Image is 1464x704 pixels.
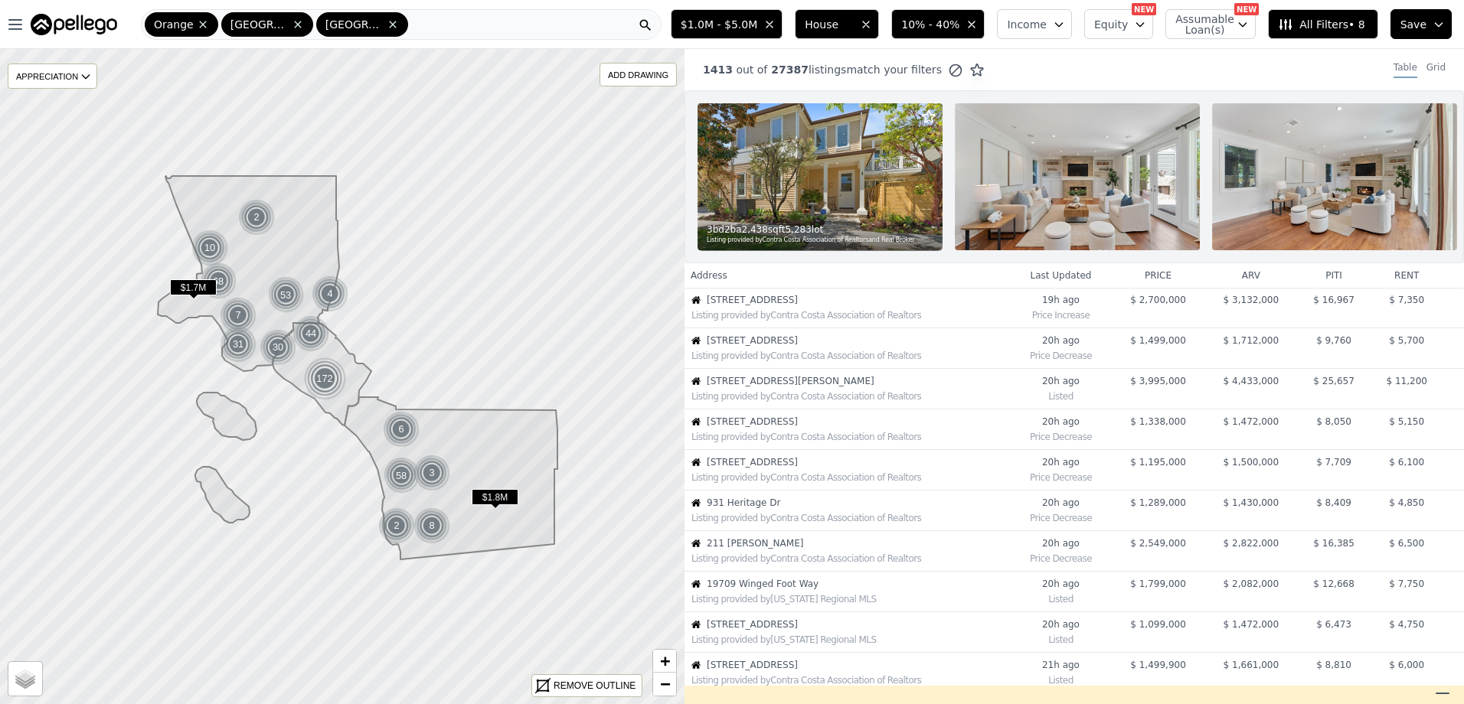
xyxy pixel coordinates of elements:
[1313,295,1354,305] span: $ 16,967
[691,620,701,629] img: House
[303,357,348,400] img: g4.png
[1316,619,1351,630] span: $ 6,473
[1016,306,1106,321] div: Price Increase
[220,297,257,334] img: g1.png
[1390,9,1452,39] button: Save
[266,275,306,315] img: g2.png
[691,593,1009,605] div: Listing provided by [US_STATE] Regional MLS
[413,507,451,544] img: g1.png
[1016,590,1106,605] div: Listed
[1130,295,1186,305] span: $ 2,700,000
[653,673,676,696] a: Zoom out
[707,294,1009,306] span: [STREET_ADDRESS]
[312,275,349,312] img: g1.png
[685,62,985,78] div: out of listings
[1389,457,1424,468] span: $ 6,100
[891,9,985,39] button: 10% - 40%
[1212,103,1457,250] img: Property Photo 3
[1426,61,1446,78] div: Grid
[785,223,811,236] span: 5,283
[691,539,701,548] img: House
[1175,14,1224,35] span: Assumable Loan(s)
[671,9,783,39] button: $1.0M - $5.0M
[260,329,296,366] div: 30
[707,416,1009,428] span: [STREET_ADDRESS]
[1298,263,1371,288] th: piti
[846,62,942,77] span: match your filters
[1130,660,1186,670] span: $ 1,499,900
[1016,347,1106,362] div: Price Decrease
[707,618,1009,631] span: [STREET_ADDRESS]
[1130,416,1186,427] span: $ 1,338,000
[1278,17,1364,32] span: All Filters • 8
[691,660,701,670] img: House
[1165,9,1256,39] button: Assumable Loan(s)
[1132,3,1156,15] div: NEW
[691,512,1009,524] div: Listing provided by Contra Costa Association of Realtors
[472,489,518,505] span: $1.8M
[1016,509,1106,524] div: Price Decrease
[1130,538,1186,549] span: $ 2,549,000
[1371,263,1443,288] th: rent
[1016,334,1106,347] time: 2025-08-14 02:06
[955,103,1200,250] img: Property Photo 2
[653,650,676,673] a: Zoom in
[691,634,1009,646] div: Listing provided by [US_STATE] Regional MLS
[1387,376,1427,386] span: $ 11,200
[691,458,701,467] img: House
[383,411,420,448] div: 6
[691,336,701,345] img: House
[238,199,275,236] div: 2
[691,295,701,305] img: House
[1084,9,1153,39] button: Equity
[1224,619,1279,630] span: $ 1,472,000
[691,552,1009,565] div: Listing provided by Contra Costa Association of Realtors
[707,537,1009,549] span: 211 [PERSON_NAME]
[1204,263,1297,288] th: arv
[238,199,276,236] img: g1.png
[1016,631,1106,646] div: Listed
[325,17,384,32] span: [GEOGRAPHIC_DATA]
[742,223,768,236] span: 2,438
[199,262,239,301] img: g2.png
[660,674,670,693] span: −
[1224,497,1279,508] span: $ 1,430,000
[1313,579,1354,589] span: $ 12,668
[901,17,959,32] span: 10% - 40%
[1016,659,1106,671] time: 2025-08-14 01:00
[260,329,297,366] img: g1.png
[767,64,809,76] span: 27387
[805,17,854,32] span: House
[199,262,238,301] div: 68
[681,17,757,32] span: $1.0M - $5.0M
[8,662,42,696] a: Layers
[1313,538,1354,549] span: $ 16,385
[1016,416,1106,428] time: 2025-08-14 01:40
[707,659,1009,671] span: [STREET_ADDRESS]
[691,579,701,588] img: House
[1224,660,1279,670] span: $ 1,661,000
[8,64,97,89] div: APPRECIATION
[1316,497,1351,508] span: $ 8,409
[220,297,257,334] div: 7
[413,455,451,491] img: g1.png
[170,279,217,301] div: $1.7M
[378,507,416,544] img: g1.png
[691,471,1009,484] div: Listing provided by Contra Costa Association of Realtors
[413,507,450,544] div: 8
[1316,416,1351,427] span: $ 8,050
[707,223,935,236] div: 3 bd 2 ba sqft lot
[303,357,347,400] div: 172
[1130,376,1186,386] span: $ 3,995,000
[707,497,1009,509] span: 931 Heritage Dr
[1224,538,1279,549] span: $ 2,822,000
[413,455,450,491] div: 3
[1268,9,1377,39] button: All Filters• 8
[795,9,879,39] button: House
[1224,457,1279,468] span: $ 1,500,000
[691,674,1009,686] div: Listing provided by Contra Costa Association of Realtors
[292,315,329,352] div: 44
[1016,468,1106,484] div: Price Decrease
[1389,579,1424,589] span: $ 7,750
[1130,335,1186,346] span: $ 1,499,000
